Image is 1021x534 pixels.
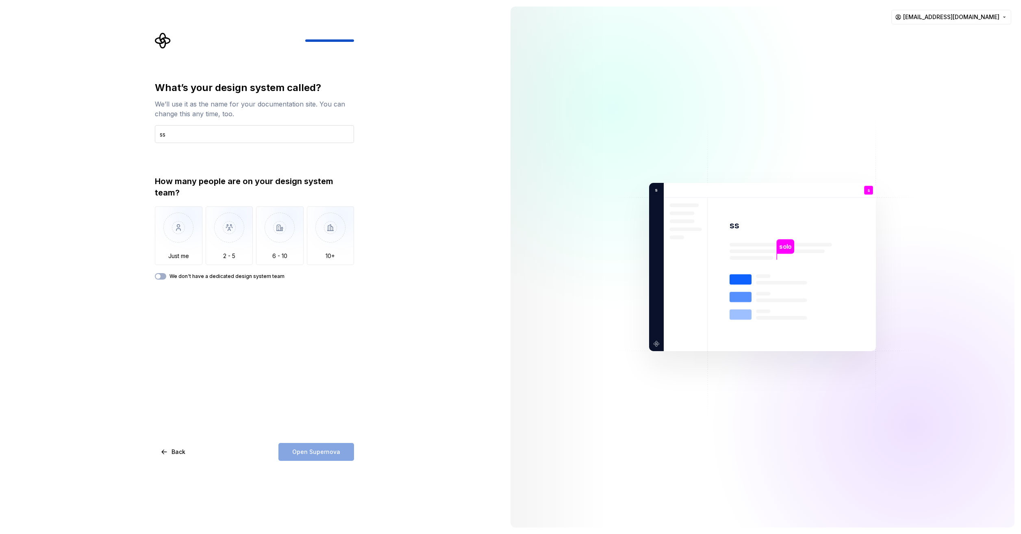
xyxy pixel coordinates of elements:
svg: Supernova Logo [155,33,171,49]
p: solo [779,242,791,251]
p: ss [730,219,739,231]
p: s [867,188,870,193]
span: Back [172,448,185,456]
div: What’s your design system called? [155,81,354,94]
label: We don't have a dedicated design system team [169,273,285,280]
button: [EMAIL_ADDRESS][DOMAIN_NAME] [891,10,1011,24]
input: Design system name [155,125,354,143]
span: [EMAIL_ADDRESS][DOMAIN_NAME] [903,13,999,21]
p: s [652,187,658,194]
div: How many people are on your design system team? [155,176,354,198]
button: Back [155,443,192,461]
div: We’ll use it as the name for your documentation site. You can change this any time, too. [155,99,354,119]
